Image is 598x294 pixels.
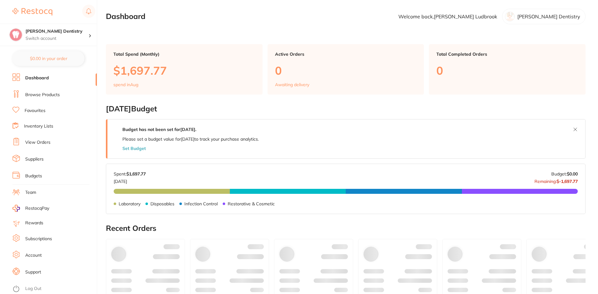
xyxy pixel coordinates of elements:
a: Budgets [25,173,42,179]
a: View Orders [25,139,50,146]
p: Active Orders [275,52,417,57]
p: $1,697.77 [113,64,255,77]
p: Awaiting delivery [275,82,309,87]
a: Account [25,252,42,259]
strong: $1,697.77 [126,171,146,177]
p: 0 [275,64,417,77]
a: Support [25,269,41,275]
a: Dashboard [25,75,49,81]
img: Restocq Logo [12,8,52,16]
a: Log Out [25,286,41,292]
p: Infection Control [184,201,218,206]
a: Total Spend (Monthly)$1,697.77spend inAug [106,44,263,95]
a: Suppliers [25,156,44,162]
p: Laboratory [119,201,140,206]
p: Disposables [150,201,174,206]
strong: Budget has not been set for [DATE] . [122,127,196,132]
p: Please set a budget value for [DATE] to track your purchase analytics. [122,137,259,142]
p: Total Spend (Monthly) [113,52,255,57]
a: Total Completed Orders0 [429,44,586,95]
img: RestocqPay [12,205,20,212]
h2: Dashboard [106,12,145,21]
strong: $0.00 [567,171,578,177]
p: Switch account [26,35,88,42]
p: 0 [436,64,578,77]
p: Welcome back, [PERSON_NAME] Ludbrook [398,14,497,19]
h2: Recent Orders [106,224,586,233]
h2: [DATE] Budget [106,105,586,113]
p: Spent: [114,171,146,176]
a: Restocq Logo [12,5,52,19]
a: Favourites [25,108,45,114]
strong: $-1,697.77 [557,179,578,184]
img: Ashmore Dentistry [10,29,22,41]
button: Log Out [12,284,95,294]
p: [DATE] [114,176,146,184]
p: Remaining: [534,176,578,184]
p: spend in Aug [113,82,138,87]
button: Set Budget [122,146,146,151]
a: Team [25,189,36,196]
a: Active Orders0Awaiting delivery [268,44,424,95]
span: RestocqPay [25,205,49,212]
p: Budget: [551,171,578,176]
button: $0.00 in your order [12,51,84,66]
a: Rewards [25,220,43,226]
p: [PERSON_NAME] Dentistry [517,14,580,19]
a: Browse Products [25,92,60,98]
h4: Ashmore Dentistry [26,28,88,35]
p: Total Completed Orders [436,52,578,57]
p: Restorative & Cosmetic [228,201,275,206]
a: Inventory Lists [24,123,53,129]
a: RestocqPay [12,205,49,212]
a: Subscriptions [25,236,52,242]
